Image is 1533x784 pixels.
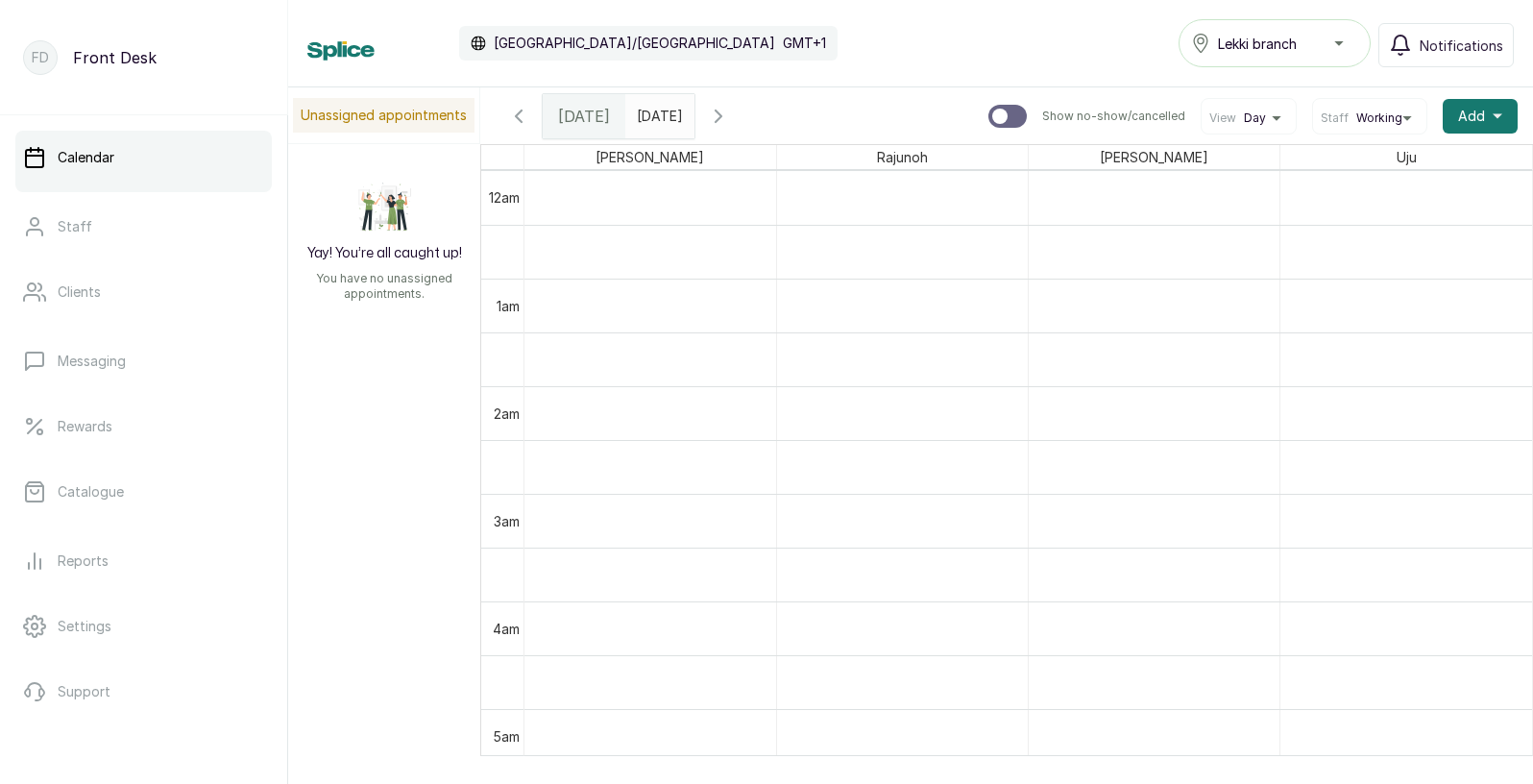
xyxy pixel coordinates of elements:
[1042,109,1185,124] p: Show no-show/cancelled
[494,34,775,53] p: [GEOGRAPHIC_DATA]/[GEOGRAPHIC_DATA]
[485,187,523,208] div: 12am
[293,98,474,133] p: Unassigned appointments
[32,48,49,67] p: FD
[1321,110,1419,126] button: StaffWorking
[15,265,272,319] a: Clients
[490,404,523,424] div: 2am
[300,271,469,302] p: You have no unassigned appointments.
[489,619,523,639] div: 4am
[58,352,126,371] p: Messaging
[783,34,826,53] p: GMT+1
[1458,107,1485,126] span: Add
[873,145,932,169] span: Rajunoh
[1096,145,1212,169] span: [PERSON_NAME]
[58,148,114,167] p: Calendar
[592,145,708,169] span: [PERSON_NAME]
[1179,19,1371,67] button: Lekki branch
[58,282,101,302] p: Clients
[15,131,272,184] a: Calendar
[15,534,272,588] a: Reports
[1378,23,1514,67] button: Notifications
[15,400,272,453] a: Rewards
[1420,36,1503,56] span: Notifications
[58,482,124,502] p: Catalogue
[1244,110,1266,126] span: Day
[1321,110,1349,126] span: Staff
[543,94,625,138] div: [DATE]
[73,46,157,69] p: Front Desk
[58,417,112,436] p: Rewards
[558,105,610,128] span: [DATE]
[15,334,272,388] a: Messaging
[493,296,523,316] div: 1am
[58,551,109,571] p: Reports
[58,217,92,236] p: Staff
[1209,110,1236,126] span: View
[489,726,523,747] div: 5am
[490,511,523,531] div: 3am
[1356,110,1402,126] span: Working
[1443,99,1518,134] button: Add
[15,665,272,719] a: Support
[15,730,272,784] button: Logout
[1393,145,1421,169] span: Uju
[58,682,110,701] p: Support
[307,244,462,263] h2: Yay! You’re all caught up!
[15,465,272,519] a: Catalogue
[15,600,272,653] a: Settings
[58,617,111,636] p: Settings
[15,200,272,254] a: Staff
[1209,110,1288,126] button: ViewDay
[1218,34,1297,54] span: Lekki branch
